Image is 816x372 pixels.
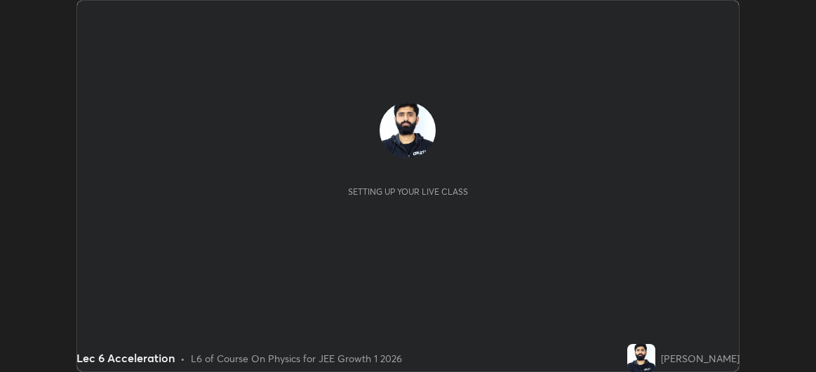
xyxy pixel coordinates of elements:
[627,344,655,372] img: 2349b454c6bd44f8ab76db58f7b727f7.jpg
[380,102,436,158] img: 2349b454c6bd44f8ab76db58f7b727f7.jpg
[180,351,185,366] div: •
[661,351,740,366] div: [PERSON_NAME]
[76,350,175,366] div: Lec 6 Acceleration
[191,351,402,366] div: L6 of Course On Physics for JEE Growth 1 2026
[348,186,468,197] div: Setting up your live class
